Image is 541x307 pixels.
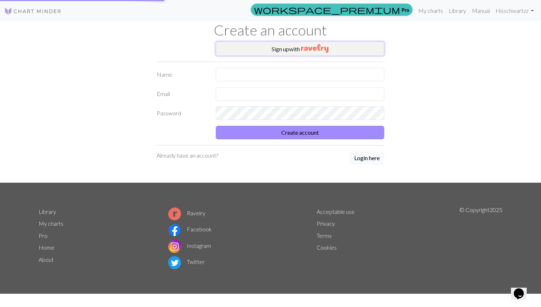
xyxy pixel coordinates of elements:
[168,242,211,249] a: Instagram
[39,256,54,263] a: About
[168,256,181,269] img: Twitter logo
[511,278,534,300] iframe: chat widget
[469,4,493,18] a: Manual
[493,4,537,18] a: Hisschwartzz
[168,258,205,265] a: Twitter
[251,4,413,16] a: Pro
[301,44,328,53] img: Ravelry
[168,207,181,220] img: Ravelry logo
[446,4,469,18] a: Library
[39,208,56,215] a: Library
[350,151,384,165] button: Login here
[415,4,446,18] a: My charts
[317,244,337,251] a: Cookies
[168,240,181,253] img: Instagram logo
[4,7,62,15] img: Logo
[216,42,384,56] button: Sign upwith
[39,244,54,251] a: Home
[317,220,335,227] a: Privacy
[34,21,507,39] h1: Create an account
[157,151,218,160] p: Already have an account?
[168,210,205,216] a: Ravelry
[39,220,63,227] a: My charts
[152,87,211,101] label: Email
[317,208,355,215] a: Acceptable use
[152,68,211,81] label: Name
[152,106,211,120] label: Password
[459,206,502,271] p: © Copyright 2025
[39,232,48,239] a: Pro
[168,226,212,232] a: Facebook
[216,126,384,139] button: Create account
[168,224,181,236] img: Facebook logo
[254,5,400,15] span: workspace_premium
[317,232,332,239] a: Terms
